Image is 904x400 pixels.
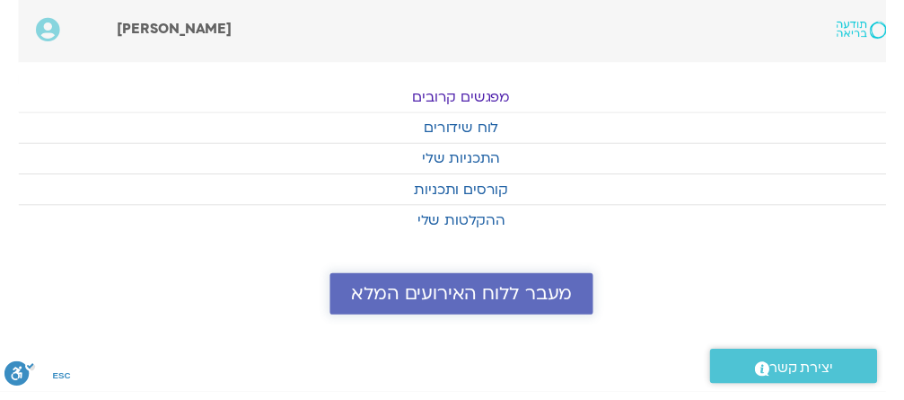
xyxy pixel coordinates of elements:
[119,20,236,40] span: [PERSON_NAME]
[786,363,850,387] span: יצירת קשר
[724,356,895,391] a: יצירת קשר
[358,289,584,310] span: מעבר ללוח האירועים המלא
[337,279,605,321] a: מעבר ללוח האירועים המלא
